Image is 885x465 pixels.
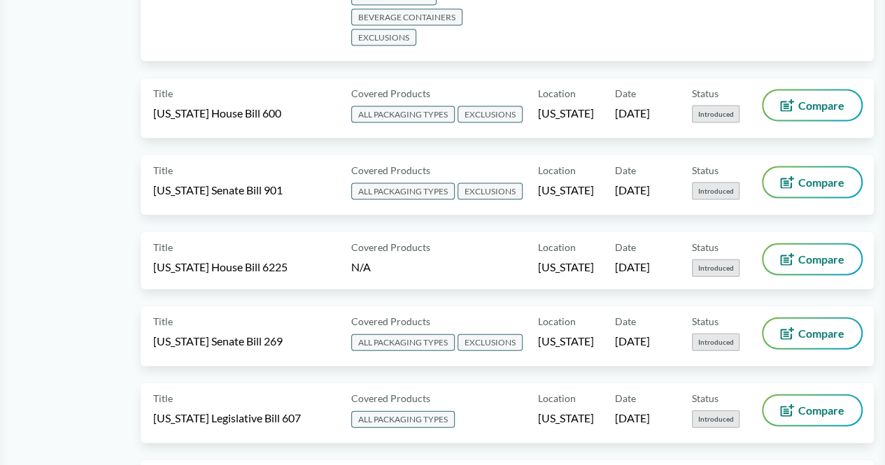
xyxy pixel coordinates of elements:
span: [US_STATE] Legislative Bill 607 [153,410,301,426]
span: ALL PACKAGING TYPES [351,411,455,428]
button: Compare [763,91,861,120]
span: [DATE] [615,259,650,275]
span: [US_STATE] [538,106,594,121]
span: Title [153,391,173,406]
span: Date [615,314,636,329]
span: [DATE] [615,410,650,426]
span: Status [692,391,718,406]
span: [DATE] [615,183,650,198]
span: Title [153,163,173,178]
span: Date [615,391,636,406]
span: Covered Products [351,314,430,329]
span: ALL PACKAGING TYPES [351,183,455,200]
span: ALL PACKAGING TYPES [351,334,455,351]
span: [US_STATE] [538,183,594,198]
span: [US_STATE] House Bill 6225 [153,259,288,275]
span: Introduced [692,106,739,123]
span: [US_STATE] [538,410,594,426]
span: Title [153,240,173,255]
span: Status [692,314,718,329]
span: Date [615,240,636,255]
span: EXCLUSIONS [458,106,523,123]
span: Date [615,163,636,178]
button: Compare [763,396,861,425]
span: [US_STATE] [538,334,594,349]
span: Compare [798,405,844,416]
span: Location [538,240,576,255]
span: Title [153,86,173,101]
span: Status [692,163,718,178]
span: Location [538,391,576,406]
span: Covered Products [351,163,430,178]
span: Introduced [692,410,739,428]
span: Covered Products [351,86,430,101]
span: Location [538,86,576,101]
span: Title [153,314,173,329]
button: Compare [763,319,861,348]
span: Compare [798,254,844,265]
span: [US_STATE] Senate Bill 269 [153,334,283,349]
span: [US_STATE] House Bill 600 [153,106,281,121]
span: Location [538,163,576,178]
span: Compare [798,328,844,339]
span: EXCLUSIONS [458,183,523,200]
span: [US_STATE] [538,259,594,275]
span: Status [692,240,718,255]
button: Compare [763,245,861,274]
span: Compare [798,177,844,188]
span: Covered Products [351,240,430,255]
span: Date [615,86,636,101]
span: [DATE] [615,106,650,121]
span: [DATE] [615,334,650,349]
span: Status [692,86,718,101]
span: Introduced [692,259,739,277]
button: Compare [763,168,861,197]
span: ALL PACKAGING TYPES [351,106,455,123]
span: Introduced [692,334,739,351]
span: Introduced [692,183,739,200]
span: EXCLUSIONS [458,334,523,351]
span: Location [538,314,576,329]
span: BEVERAGE CONTAINERS [351,9,462,26]
span: Covered Products [351,391,430,406]
span: N/A [351,260,371,273]
span: EXCLUSIONS [351,29,416,46]
span: [US_STATE] Senate Bill 901 [153,183,283,198]
span: Compare [798,100,844,111]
